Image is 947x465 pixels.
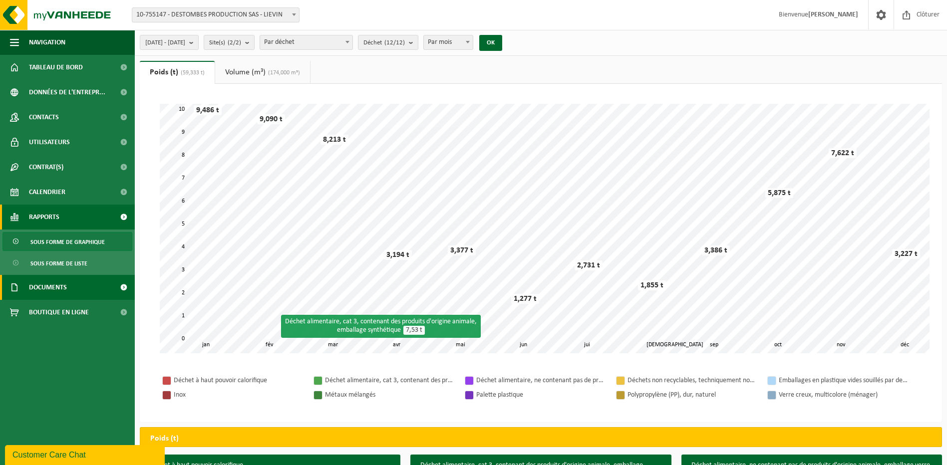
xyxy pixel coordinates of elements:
span: Boutique en ligne [29,300,89,325]
div: Déchet alimentaire, ne contenant pas de produits d'origine animale, emballage verre [476,374,606,387]
div: 9,486 t [194,105,222,115]
div: Déchet à haut pouvoir calorifique [174,374,304,387]
div: 3,386 t [702,245,730,255]
h2: Poids (t) [140,428,189,450]
span: 10-755147 - DESTOMBES PRODUCTION SAS - LIEVIN [132,7,300,22]
span: Site(s) [209,35,241,50]
a: Poids (t) [140,61,215,84]
div: 5,875 t [765,188,793,198]
span: Calendrier [29,180,65,205]
button: Site(s)(2/2) [204,35,255,50]
button: [DATE] - [DATE] [140,35,199,50]
div: 3,227 t [892,249,920,259]
div: 1,277 t [511,294,539,304]
a: Sous forme de liste [2,253,132,272]
span: Contacts [29,105,59,130]
div: Emballages en plastique vides souillés par des substances dangereuses [779,374,909,387]
div: Déchet alimentaire, cat 3, contenant des produits d'origine animale, emballage synthétique [325,374,455,387]
div: 7,622 t [829,148,857,158]
count: (2/2) [228,39,241,46]
a: Volume (m³) [215,61,310,84]
span: Utilisateurs [29,130,70,155]
div: 2,731 t [575,260,603,270]
button: OK [479,35,502,51]
span: (174,000 m³) [266,70,300,76]
span: Navigation [29,30,65,55]
button: Déchet(12/12) [358,35,418,50]
span: Documents [29,275,67,300]
div: Verre creux, multicolore (ménager) [779,389,909,401]
span: Par mois [423,35,473,50]
span: (59,333 t) [178,70,205,76]
div: Déchets non recyclables, techniquement non combustibles (combustibles) [628,374,757,387]
div: Palette plastique [476,389,606,401]
span: Par mois [424,35,473,49]
div: 9,090 t [257,114,285,124]
span: Par déchet [260,35,353,50]
div: Inox [174,389,304,401]
a: Sous forme de graphique [2,232,132,251]
span: Sous forme de graphique [30,232,105,251]
span: Contrat(s) [29,155,63,180]
div: 8,213 t [320,135,348,145]
iframe: chat widget [5,443,167,465]
div: 3,377 t [448,245,476,255]
div: Polypropylène (PP), dur, naturel [628,389,757,401]
span: [DATE] - [DATE] [145,35,185,50]
div: Déchet alimentaire, cat 3, contenant des produits d'origine animale, emballage synthétique [281,315,481,338]
span: Tableau de bord [29,55,83,80]
span: 10-755147 - DESTOMBES PRODUCTION SAS - LIEVIN [132,8,299,22]
div: 3,194 t [384,250,412,260]
div: Métaux mélangés [325,389,455,401]
span: Rapports [29,205,59,230]
div: 1,855 t [638,280,666,290]
count: (12/12) [384,39,405,46]
span: Données de l'entrepr... [29,80,105,105]
span: Par déchet [260,35,352,49]
strong: [PERSON_NAME] [808,11,858,18]
span: Sous forme de liste [30,254,87,273]
span: Déchet [363,35,405,50]
span: 7,53 t [403,326,425,335]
